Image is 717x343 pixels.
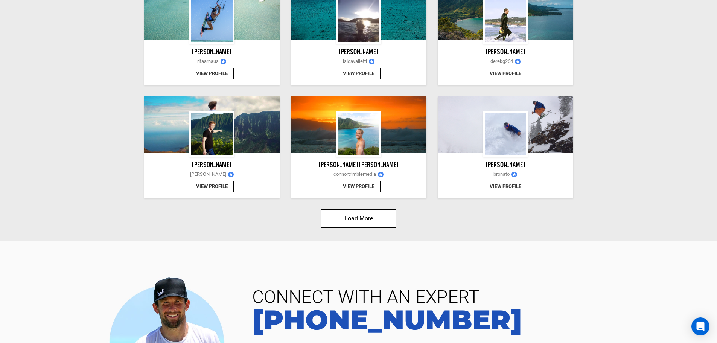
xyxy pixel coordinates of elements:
[440,58,571,65] span: derekg264
[190,181,234,192] button: View Profile
[321,209,396,228] button: Load More
[291,160,426,181] a: [PERSON_NAME] [PERSON_NAME]connortrimblemediaimages
[485,113,526,155] img: profile_pic_4ad8e3ea569dbd68e65db84d35d6d015.png
[337,181,381,192] button: View Profile
[691,317,709,335] div: Open Intercom Messenger
[484,181,527,192] button: View Profile
[247,288,706,306] span: CONNECT WITH AN EXPERT
[221,59,226,64] img: images
[247,306,706,333] a: [PHONE_NUMBER]
[440,171,571,178] span: bronato
[515,59,521,64] img: images
[191,0,233,42] img: cosumer_profile_0873eb110bfe6ad258e92e1e0c4ea0fe.png
[438,47,573,68] a: [PERSON_NAME]derekg264images
[293,171,425,178] span: connortrimblemedia
[484,68,527,79] button: View Profile
[293,58,425,65] span: isicavalletti
[485,0,526,42] img: profile_pic_b4aece52ad7b3d5fdd93a3796e32abce.png
[291,96,426,153] img: cover_pic_f38223fc039aa34ea83c67849822128f.png
[337,68,381,79] button: View Profile
[438,160,573,181] a: [PERSON_NAME]bronatoimages
[378,172,384,177] img: images
[144,96,280,153] img: cover_pic_1584f876ea74d3f79c10dcfa8b5ec184.png
[144,47,280,68] a: [PERSON_NAME]ritaarnausimages
[338,113,379,155] img: profile_pic_500400305312447a573f7f26f4a4cdf9.png
[369,59,374,64] img: images
[144,160,280,181] a: [PERSON_NAME][PERSON_NAME]images
[438,96,573,153] img: cover_pic_8c82348e1c6600d67b8f93c41f5c2220.png
[291,47,426,68] a: [PERSON_NAME]isicavallettiimages
[190,68,234,79] button: View Profile
[191,113,233,155] img: profile_pic_c5b8f10bb5138df0cbbc402368895d07.png
[511,172,517,177] img: images
[228,172,234,177] img: images
[338,0,379,42] img: profile_pic_e1bce622a11a5416b59ae9b86806a926.png
[146,58,278,65] span: ritaarnaus
[146,171,278,178] span: [PERSON_NAME]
